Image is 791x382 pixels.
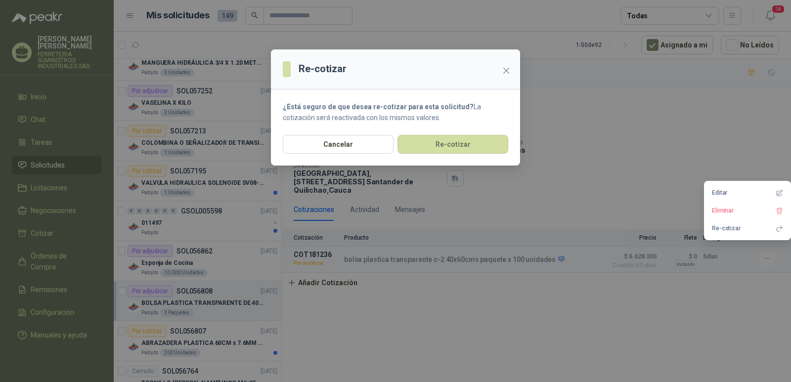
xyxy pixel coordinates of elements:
button: Cancelar [283,135,394,154]
span: close [502,67,510,75]
p: La cotización será reactivada con los mismos valores. [283,101,508,123]
button: Close [498,63,514,79]
button: Re-cotizar [397,135,508,154]
strong: ¿Está seguro de que desea re-cotizar para esta solicitud? [283,103,474,111]
h3: Re-cotizar [299,61,347,77]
